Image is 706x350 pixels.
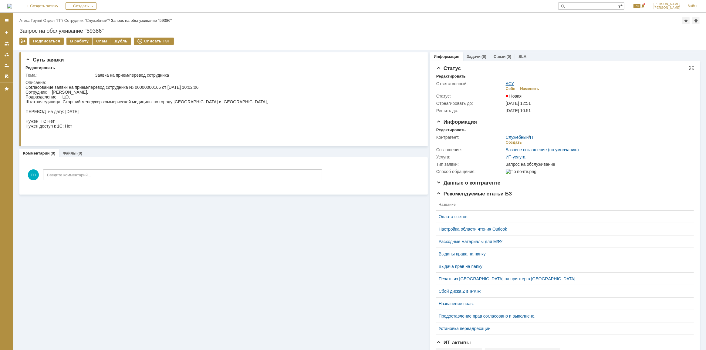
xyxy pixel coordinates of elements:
[439,326,687,331] a: Установка переадресации
[436,169,505,174] div: Способ обращения:
[506,101,531,106] span: [DATE] 12:51
[111,18,172,23] div: Запрос на обслуживание "59386"
[439,289,687,294] a: Сбой диска Z в IPKIR
[654,2,681,6] span: [PERSON_NAME]
[2,28,12,38] a: Создать заявку
[494,54,505,59] a: Связи
[436,65,461,71] span: Статус
[506,140,522,145] div: Создать
[2,61,12,70] a: Мои заявки
[436,199,689,211] th: Название
[23,151,50,155] a: Комментарии
[439,214,687,219] a: Оплата счетов
[439,252,687,256] a: Выданы права на папку
[436,81,505,86] div: Ответственный:
[77,151,82,155] div: (0)
[28,169,39,180] span: ЕП
[25,80,419,85] div: Описание:
[25,65,55,70] div: Редактировать
[19,18,41,23] a: Атекс Групп
[436,94,505,98] div: Статус:
[506,108,531,113] span: [DATE] 10:51
[43,18,64,23] div: /
[2,39,12,48] a: Заявки на командах
[62,151,76,155] a: Файлы
[506,135,534,140] div: /
[436,128,466,132] div: Редактировать
[51,151,56,155] div: (0)
[436,162,505,167] div: Тип заявки:
[436,119,477,125] span: Информация
[467,54,481,59] a: Задачи
[436,180,501,186] span: Данные о контрагенте
[439,301,687,306] a: Назначение прав.
[436,191,512,197] span: Рекомендуемые статьи БЗ
[439,276,687,281] a: Печать из [GEOGRAPHIC_DATA] на принтер в [GEOGRAPHIC_DATA]
[506,147,579,152] a: Базовое соглашение (по умолчанию)
[25,73,94,78] div: Тема:
[439,239,687,244] a: Расходные материалы для МФУ
[7,4,12,8] img: logo
[520,86,539,91] div: Изменить
[506,162,690,167] div: Запрос на обслуживание
[19,38,27,45] div: Работа с массовостью
[434,54,459,59] a: Информация
[506,94,522,98] span: Новая
[2,50,12,59] a: Заявки в моей ответственности
[530,135,534,140] a: IT
[2,72,12,81] a: Мои согласования
[506,86,515,91] div: Себе
[481,54,486,59] div: (0)
[506,155,525,159] a: ИТ-услуга
[633,4,640,8] span: 70
[506,54,511,59] div: (0)
[692,17,700,24] div: Сделать домашней страницей
[439,264,687,269] a: Выдача прав на папку
[436,101,505,106] div: Отреагировать до:
[95,73,418,78] div: Заявка на прием/перевод сотрудника
[64,18,111,23] div: /
[682,17,690,24] div: Добавить в избранное
[506,169,536,174] img: По почте.png
[436,155,505,159] div: Услуга:
[436,135,505,140] div: Контрагент:
[25,57,64,63] span: Суть заявки
[439,227,687,232] a: Настройка области чтения Outlook
[654,6,681,10] span: [PERSON_NAME]
[618,3,624,8] span: Расширенный поиск
[436,340,471,345] span: ИТ-активы
[19,28,700,34] div: Запрос на обслуживание "59386"
[43,18,62,23] a: Отдел "IT"
[64,18,109,23] a: Сотрудник "Служебный"
[506,135,529,140] a: Служебный
[506,81,514,86] a: АСУ
[66,2,96,10] div: Создать
[7,4,12,8] a: Перейти на домашнюю страницу
[436,147,505,152] div: Соглашение:
[439,314,687,318] a: Предоставление прав согласовано и выполнено.
[436,74,466,79] div: Редактировать
[689,65,694,70] div: На всю страницу
[19,18,43,23] div: /
[519,54,526,59] a: SLA
[436,108,505,113] div: Решить до:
